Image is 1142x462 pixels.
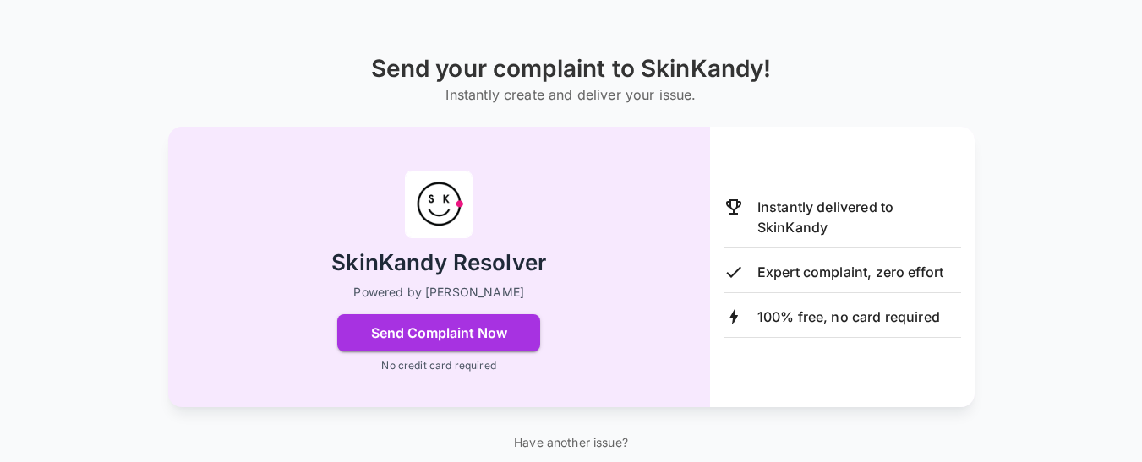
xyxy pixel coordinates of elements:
[405,171,473,238] img: SkinKandy
[371,83,772,106] h6: Instantly create and deliver your issue.
[331,248,546,278] h2: SkinKandy Resolver
[381,358,495,373] p: No credit card required
[371,55,772,83] h1: Send your complaint to SkinKandy!
[353,284,524,301] p: Powered by [PERSON_NAME]
[503,434,639,451] p: Have another issue?
[337,314,540,351] button: Send Complaint Now
[757,262,943,282] p: Expert complaint, zero effort
[757,307,940,327] p: 100% free, no card required
[757,197,961,237] p: Instantly delivered to SkinKandy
